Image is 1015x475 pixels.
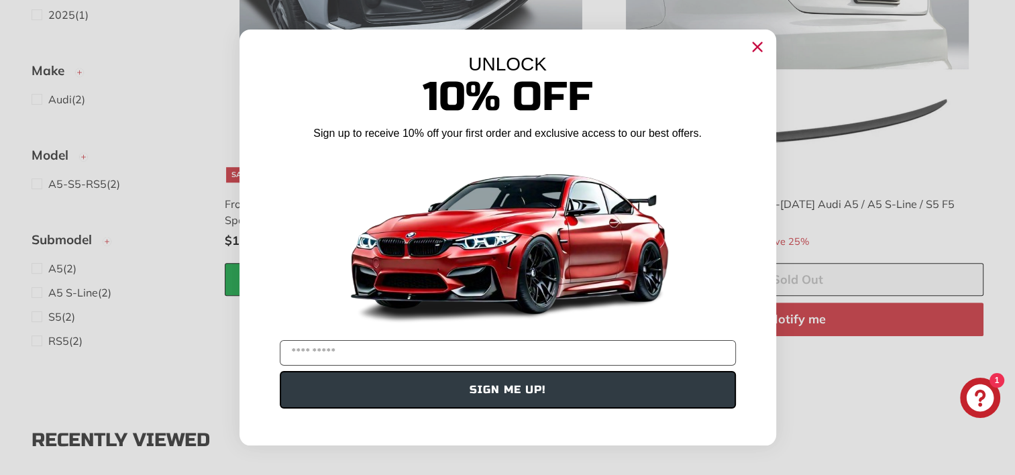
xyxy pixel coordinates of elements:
[468,54,547,74] span: UNLOCK
[956,378,1004,421] inbox-online-store-chat: Shopify online store chat
[747,36,768,58] button: Close dialog
[280,371,736,409] button: SIGN ME UP!
[340,146,676,335] img: Banner showing BMW 4 Series Body kit
[423,72,593,121] span: 10% Off
[313,127,701,139] span: Sign up to receive 10% off your first order and exclusive access to our best offers.
[280,340,736,366] input: YOUR EMAIL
